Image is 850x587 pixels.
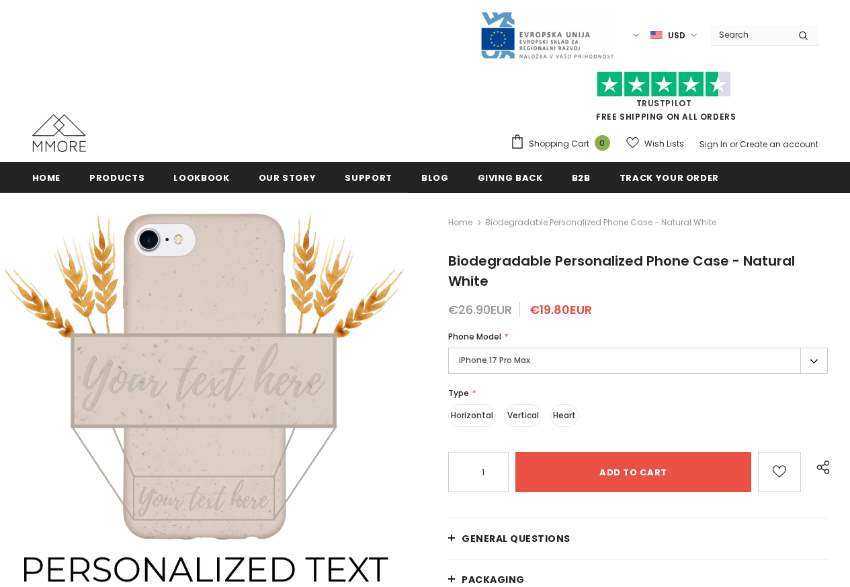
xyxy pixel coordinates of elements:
a: Javni Razpis [480,29,614,40]
span: Type [448,387,469,399]
span: Biodegradable Personalized Phone Case - Natural White [448,251,795,290]
img: USD [650,30,663,41]
span: PACKAGING [462,573,525,586]
span: Products [89,171,144,184]
img: Javni Razpis [480,11,614,60]
span: Biodegradable Personalized Phone Case - Natural White [485,214,716,231]
a: Blog [421,162,449,192]
a: B2B [572,162,591,192]
a: Lookbook [173,162,229,192]
span: or [730,139,738,150]
a: support [345,162,392,192]
label: Horizontal [448,404,496,427]
span: €19.80EUR [529,301,592,318]
span: Lookbook [173,171,229,184]
span: Giving back [478,171,543,184]
label: iPhone 17 Pro Max [448,348,828,374]
a: General Questions [448,518,828,559]
span: General Questions [462,532,570,545]
span: Shopping Cart [529,137,589,151]
a: Shopping Cart 0 [510,134,617,154]
span: support [345,171,392,184]
img: Trust Pilot Stars [597,71,731,97]
a: Create an account [740,139,818,150]
span: Home [32,171,61,184]
span: Track your order [620,171,719,184]
a: Our Story [259,162,316,192]
label: Heart [550,404,579,427]
a: Products [89,162,144,192]
input: Search Site [711,25,788,44]
span: B2B [572,171,591,184]
span: Phone Model [448,331,501,342]
a: Home [32,162,61,192]
span: €26.90EUR [448,301,512,318]
a: Home [448,214,472,231]
img: MMORE Cases [32,114,86,152]
input: Add to cart [515,452,751,492]
a: Wish Lists [626,132,684,155]
a: Giving back [478,162,543,192]
span: USD [668,29,685,42]
label: Vertical [505,404,542,427]
span: Our Story [259,171,316,184]
a: Track your order [620,162,719,192]
a: Sign In [699,139,728,150]
span: Blog [421,171,449,184]
span: Wish Lists [644,137,684,151]
a: Trustpilot [636,97,692,109]
span: FREE SHIPPING ON ALL ORDERS [510,77,818,122]
span: 0 [595,135,610,151]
